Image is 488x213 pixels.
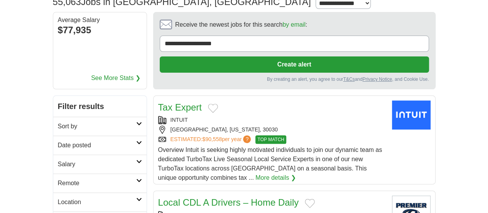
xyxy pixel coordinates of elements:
[158,197,299,208] a: Local CDL A Drivers – Home Daily
[58,23,142,37] div: $77,935
[282,21,306,28] a: by email
[58,122,136,131] h2: Sort by
[58,179,136,188] h2: Remote
[58,160,136,169] h2: Salary
[243,135,251,143] span: ?
[91,73,140,83] a: See More Stats ❯
[171,117,188,123] a: INTUIT
[175,20,307,29] span: Receive the newest jobs for this search :
[392,101,431,130] img: Intuit logo
[53,117,147,136] a: Sort by
[158,102,202,112] a: Tax Expert
[58,17,142,23] div: Average Salary
[202,136,222,142] span: $90,558
[53,155,147,174] a: Salary
[160,56,429,73] button: Create alert
[343,77,355,82] a: T&Cs
[362,77,392,82] a: Privacy Notice
[255,173,296,182] a: More details ❯
[171,135,253,144] a: ESTIMATED:$90,558per year?
[53,96,147,117] h2: Filter results
[53,174,147,193] a: Remote
[158,147,382,181] span: Overview Intuit is seeking highly motivated individuals to join our dynamic team as dedicated Tur...
[158,126,386,134] div: [GEOGRAPHIC_DATA], [US_STATE], 30030
[208,104,218,113] button: Add to favorite jobs
[58,141,136,150] h2: Date posted
[53,193,147,211] a: Location
[255,135,286,144] span: TOP MATCH
[53,136,147,155] a: Date posted
[58,198,136,207] h2: Location
[305,199,315,208] button: Add to favorite jobs
[160,76,429,83] div: By creating an alert, you agree to our and , and Cookie Use.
